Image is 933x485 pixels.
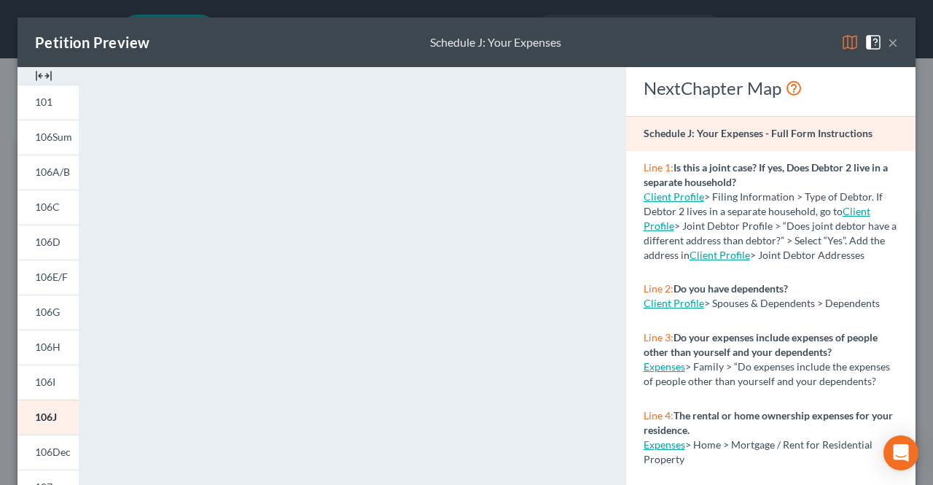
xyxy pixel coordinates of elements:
a: 106Sum [17,120,79,155]
span: > Home > Mortgage / Rent for Residential Property [644,438,873,465]
div: Schedule J: Your Expenses [430,34,561,51]
strong: Do you have dependents? [674,282,788,295]
a: Client Profile [644,297,704,309]
a: 106A/B [17,155,79,190]
img: expand-e0f6d898513216a626fdd78e52531dac95497ffd26381d4c15ee2fc46db09dca.svg [35,67,52,85]
span: > Joint Debtor Addresses [690,249,864,261]
a: 101 [17,85,79,120]
span: Line 4: [644,409,674,422]
span: 106Dec [35,446,71,458]
span: Line 2: [644,282,674,295]
a: 106H [17,330,79,365]
strong: The rental or home ownership expenses for your residence. [644,409,893,436]
strong: Schedule J: Your Expenses - Full Form Instructions [644,127,873,139]
button: × [888,34,898,51]
span: > Family > “Do expenses include the expenses of people other than yourself and your dependents? [644,360,890,387]
span: 106Sum [35,131,72,143]
strong: Do your expenses include expenses of people other than yourself and your dependents? [644,331,878,358]
span: 106C [35,201,60,213]
span: 106D [35,236,60,248]
a: Expenses [644,438,685,451]
a: 106Dec [17,435,79,470]
div: Open Intercom Messenger [883,435,918,470]
span: 106G [35,306,60,318]
span: > Joint Debtor Profile > “Does joint debtor have a different address than debtor?” > Select “Yes”... [644,205,897,261]
a: 106I [17,365,79,400]
div: Petition Preview [35,32,149,53]
a: Client Profile [644,190,704,203]
span: 106I [35,376,55,388]
a: Client Profile [644,205,870,232]
a: 106G [17,295,79,330]
div: NextChapter Map [644,77,898,100]
span: 106H [35,341,60,353]
span: > Spouses & Dependents > Dependents [704,297,880,309]
span: 106A/B [35,166,70,178]
span: 106J [35,411,57,423]
a: 106E/F [17,260,79,295]
a: 106D [17,225,79,260]
img: help-close-5ba153eb36485ed6c1ea00a893f15db1cb9b99d6cae46e1a8edb6c62d00a1a76.svg [864,34,882,51]
span: Line 1: [644,161,674,174]
a: 106J [17,400,79,435]
a: 106C [17,190,79,225]
span: > Filing Information > Type of Debtor. If Debtor 2 lives in a separate household, go to [644,190,883,217]
span: 106E/F [35,271,68,283]
strong: Is this a joint case? If yes, Does Debtor 2 live in a separate household? [644,161,888,188]
span: 101 [35,96,52,108]
a: Expenses [644,360,685,373]
img: map-eea8200ae884c6f1103ae1953ef3d486a96c86aabb227e865a55264e3737af1f.svg [841,34,859,51]
span: Line 3: [644,331,674,344]
a: Client Profile [690,249,750,261]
